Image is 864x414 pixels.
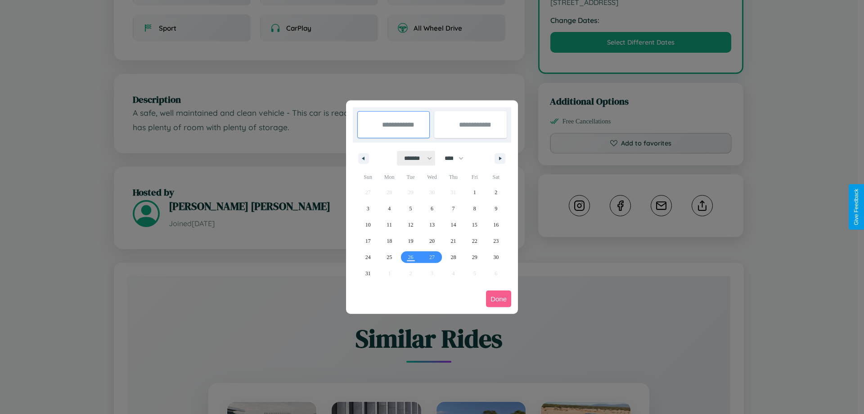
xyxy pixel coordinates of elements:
[357,200,378,217] button: 3
[357,265,378,282] button: 31
[400,200,421,217] button: 5
[365,233,371,249] span: 17
[493,233,499,249] span: 23
[493,217,499,233] span: 16
[421,249,442,265] button: 27
[472,249,477,265] span: 29
[378,249,400,265] button: 25
[486,249,507,265] button: 30
[429,233,435,249] span: 20
[408,217,414,233] span: 12
[486,200,507,217] button: 9
[378,217,400,233] button: 11
[387,217,392,233] span: 11
[464,249,485,265] button: 29
[357,217,378,233] button: 10
[408,249,414,265] span: 26
[464,233,485,249] button: 22
[464,217,485,233] button: 15
[443,200,464,217] button: 7
[495,200,497,217] span: 9
[464,184,485,200] button: 1
[408,233,414,249] span: 19
[464,170,485,184] span: Fri
[357,249,378,265] button: 24
[486,233,507,249] button: 23
[421,233,442,249] button: 20
[443,249,464,265] button: 28
[450,249,456,265] span: 28
[365,249,371,265] span: 24
[400,170,421,184] span: Tue
[421,170,442,184] span: Wed
[400,217,421,233] button: 12
[473,200,476,217] span: 8
[365,217,371,233] span: 10
[452,200,454,217] span: 7
[450,217,456,233] span: 14
[472,217,477,233] span: 15
[431,200,433,217] span: 6
[495,184,497,200] span: 2
[486,184,507,200] button: 2
[493,249,499,265] span: 30
[429,249,435,265] span: 27
[400,233,421,249] button: 19
[387,249,392,265] span: 25
[473,184,476,200] span: 1
[472,233,477,249] span: 22
[429,217,435,233] span: 13
[357,233,378,249] button: 17
[443,233,464,249] button: 21
[357,170,378,184] span: Sun
[443,217,464,233] button: 14
[409,200,412,217] span: 5
[464,200,485,217] button: 8
[388,200,391,217] span: 4
[853,189,859,225] div: Give Feedback
[367,200,369,217] span: 3
[378,200,400,217] button: 4
[400,249,421,265] button: 26
[421,200,442,217] button: 6
[387,233,392,249] span: 18
[450,233,456,249] span: 21
[421,217,442,233] button: 13
[486,217,507,233] button: 16
[443,170,464,184] span: Thu
[486,291,511,307] button: Done
[486,170,507,184] span: Sat
[378,233,400,249] button: 18
[378,170,400,184] span: Mon
[365,265,371,282] span: 31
